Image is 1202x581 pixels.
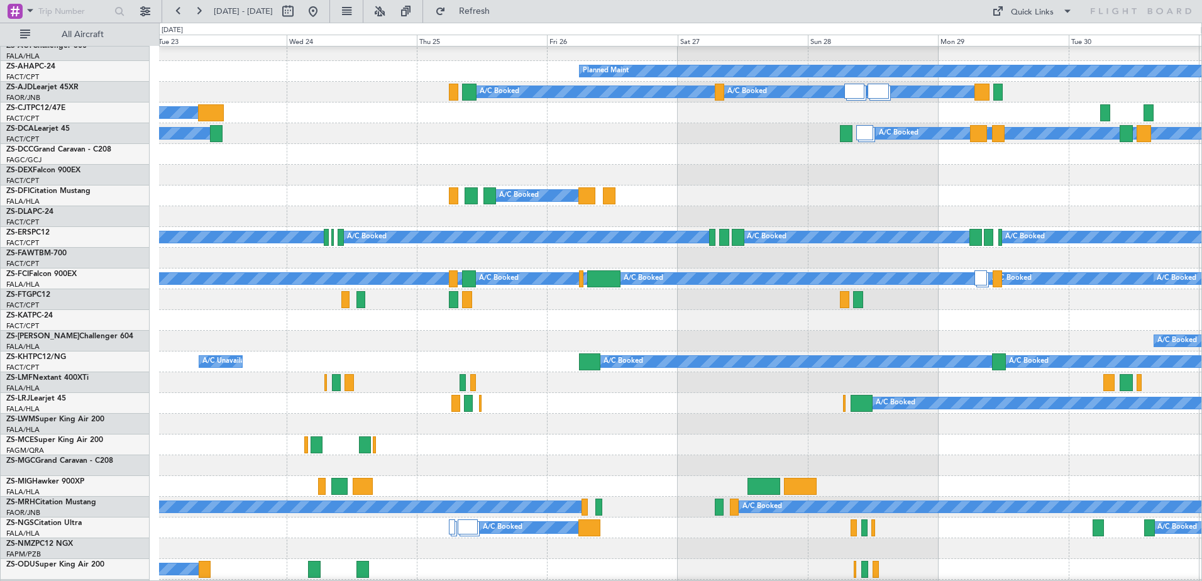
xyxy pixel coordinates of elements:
div: A/C Booked [742,497,782,516]
span: ZS-LMF [6,374,33,382]
a: FALA/HLA [6,425,40,434]
a: FAPM/PZB [6,550,41,559]
div: A/C Booked [1009,352,1049,371]
a: ZS-CJTPC12/47E [6,104,65,112]
a: ZS-MGCGrand Caravan - C208 [6,457,113,465]
span: ZS-NMZ [6,540,35,548]
a: FALA/HLA [6,384,40,393]
div: Thu 25 [417,35,547,46]
div: Quick Links [1011,6,1054,19]
a: ZS-AHAPC-24 [6,63,55,70]
div: Sat 27 [678,35,808,46]
a: FACT/CPT [6,176,39,185]
a: ZS-FAWTBM-700 [6,250,67,257]
a: ZS-MIGHawker 900XP [6,478,84,485]
span: Refresh [448,7,501,16]
span: [DATE] - [DATE] [214,6,273,17]
span: ZS-FAW [6,250,35,257]
a: FACT/CPT [6,135,39,144]
div: A/C Booked [347,228,387,246]
span: ZS-CJT [6,104,31,112]
div: [DATE] [162,25,183,36]
div: A/C Booked [1157,331,1197,350]
div: A/C Booked [876,394,915,412]
span: ZS-FTG [6,291,32,299]
a: ZS-DCCGrand Caravan - C208 [6,146,111,153]
div: A/C Booked [1005,228,1045,246]
a: ZS-KHTPC12/NG [6,353,66,361]
button: Quick Links [986,1,1079,21]
a: ZS-NMZPC12 NGX [6,540,73,548]
a: ZS-[PERSON_NAME]Challenger 604 [6,333,133,340]
div: Tue 23 [156,35,286,46]
a: FAOR/JNB [6,93,40,102]
span: ZS-LWM [6,416,35,423]
span: ZS-NGS [6,519,34,527]
a: ZS-FTGPC12 [6,291,50,299]
a: FALA/HLA [6,52,40,61]
div: A/C Booked [1157,518,1197,537]
a: ZS-ERSPC12 [6,229,50,236]
a: ZS-LMFNextant 400XTi [6,374,89,382]
a: ZS-KATPC-24 [6,312,53,319]
span: ZS-AJD [6,84,33,91]
div: Fri 26 [547,35,677,46]
span: ZS-AHA [6,63,35,70]
div: A/C Unavailable [202,352,255,371]
span: ZS-MCE [6,436,34,444]
a: ZS-FCIFalcon 900EX [6,270,77,278]
button: All Aircraft [14,25,136,45]
span: ZS-KHT [6,353,33,361]
a: FACT/CPT [6,238,39,248]
a: ZS-MCESuper King Air 200 [6,436,103,444]
span: ZS-MGC [6,457,35,465]
a: FAGM/QRA [6,446,44,455]
a: ZS-DLAPC-24 [6,208,53,216]
a: ZS-ODUSuper King Air 200 [6,561,104,568]
div: A/C Booked [480,82,519,101]
div: A/C Booked [992,269,1032,288]
a: ZS-DEXFalcon 900EX [6,167,80,174]
a: FAOR/JNB [6,508,40,517]
span: ZS-LRJ [6,395,30,402]
div: Wed 24 [287,35,417,46]
div: Tue 30 [1069,35,1199,46]
div: A/C Booked [483,518,522,537]
span: ZS-MIG [6,478,32,485]
a: FACT/CPT [6,301,39,310]
span: ZS-ERS [6,229,31,236]
a: FACT/CPT [6,114,39,123]
a: FACT/CPT [6,259,39,268]
span: ZS-[PERSON_NAME] [6,333,79,340]
span: ZS-MRH [6,499,35,506]
div: A/C Booked [499,186,539,205]
div: Mon 29 [938,35,1068,46]
a: ZS-AJDLearjet 45XR [6,84,79,91]
div: A/C Booked [624,269,663,288]
a: FACT/CPT [6,363,39,372]
a: FAGC/GCJ [6,155,41,165]
a: FALA/HLA [6,342,40,351]
a: ZS-DCALearjet 45 [6,125,70,133]
span: ZS-ODU [6,561,35,568]
span: ZS-DFI [6,187,30,195]
div: A/C Booked [604,352,643,371]
a: ZS-LRJLearjet 45 [6,395,66,402]
a: FALA/HLA [6,404,40,414]
a: FALA/HLA [6,197,40,206]
a: FALA/HLA [6,487,40,497]
a: ZS-NGSCitation Ultra [6,519,82,527]
div: A/C Booked [747,228,786,246]
a: ZS-DFICitation Mustang [6,187,91,195]
a: ZS-LWMSuper King Air 200 [6,416,104,423]
span: ZS-KAT [6,312,32,319]
div: Planned Maint [583,62,629,80]
button: Refresh [429,1,505,21]
a: ZS-MRHCitation Mustang [6,499,96,506]
div: A/C Booked [479,269,519,288]
span: ZS-DCC [6,146,33,153]
a: FALA/HLA [6,280,40,289]
span: ZS-DEX [6,167,33,174]
div: A/C Booked [879,124,918,143]
span: All Aircraft [33,30,133,39]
